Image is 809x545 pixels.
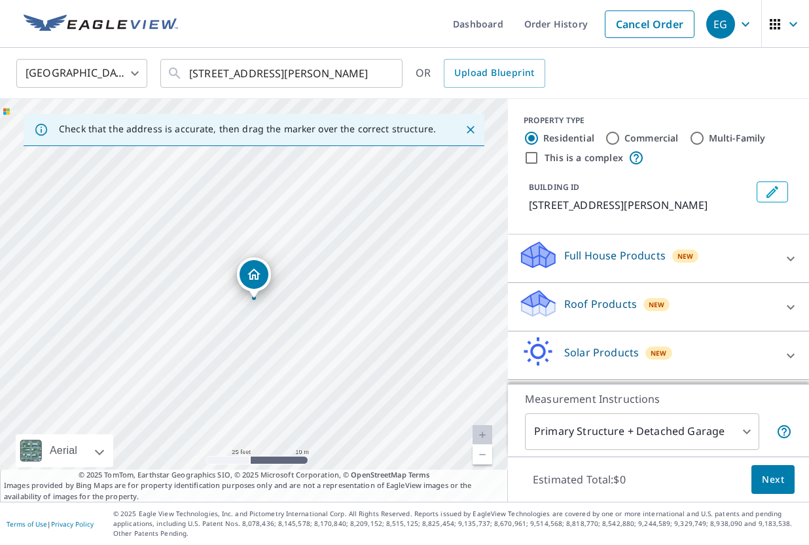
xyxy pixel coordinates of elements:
[46,434,81,467] div: Aerial
[624,132,679,145] label: Commercial
[529,197,751,213] p: [STREET_ADDRESS][PERSON_NAME]
[51,519,94,529] a: Privacy Policy
[518,240,799,277] div: Full House ProductsNew
[454,65,534,81] span: Upload Blueprint
[16,434,113,467] div: Aerial
[709,132,766,145] label: Multi-Family
[444,59,545,88] a: Upload Blueprint
[649,299,665,310] span: New
[408,470,430,479] a: Terms
[525,413,759,450] div: Primary Structure + Detached Garage
[757,181,788,202] button: Edit building 1
[543,132,594,145] label: Residential
[605,10,694,38] a: Cancel Order
[518,288,799,326] div: Roof ProductsNew
[7,519,47,529] a: Terms of Use
[522,465,636,494] p: Estimated Total: $0
[564,345,639,360] p: Solar Products
[651,348,667,358] span: New
[525,391,792,407] p: Measurement Instructions
[518,337,799,374] div: Solar ProductsNew
[462,121,479,138] button: Close
[79,470,430,481] span: © 2025 TomTom, Earthstar Geographics SIO, © 2025 Microsoft Corporation, ©
[59,123,436,135] p: Check that the address is accurate, then drag the marker over the correct structure.
[545,151,623,164] label: This is a complex
[16,55,147,92] div: [GEOGRAPHIC_DATA]
[473,445,492,464] a: Current Level 20, Zoom Out
[24,14,178,34] img: EV Logo
[351,470,406,479] a: OpenStreetMap
[524,115,793,126] div: PROPERTY TYPE
[529,181,579,193] p: BUILDING ID
[677,251,694,261] span: New
[564,248,666,263] p: Full House Products
[564,296,637,312] p: Roof Products
[473,425,492,445] a: Current Level 20, Zoom In Disabled
[113,509,802,538] p: © 2025 Eagle View Technologies, Inc. and Pictometry International Corp. All Rights Reserved. Repo...
[776,424,792,440] span: Your report will include the primary structure and a detached garage if one exists.
[762,472,784,488] span: Next
[7,520,94,528] p: |
[237,257,271,298] div: Dropped pin, building 1, Residential property, 242 S Hillside Dr Payson, UT 84651
[706,10,735,39] div: EG
[416,59,545,88] div: OR
[751,465,795,495] button: Next
[189,55,376,92] input: Search by address or latitude-longitude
